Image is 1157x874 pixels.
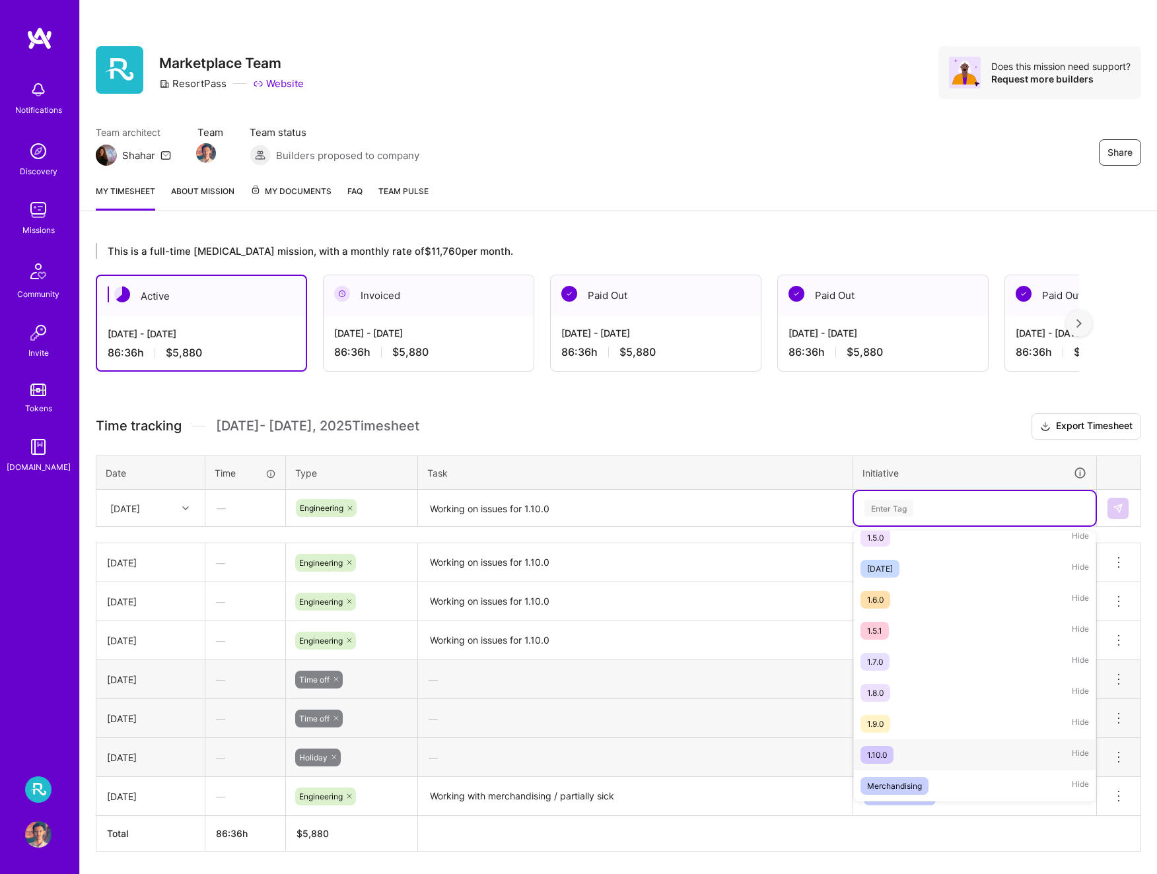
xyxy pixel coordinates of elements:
div: Tokens [25,401,52,415]
div: Paid Out [778,275,988,316]
div: 1.10.0 [867,748,887,762]
img: Company Logo [96,46,143,94]
img: teamwork [25,197,52,223]
span: Engineering [300,503,343,513]
span: My Documents [250,184,332,199]
div: — [418,701,853,736]
span: Time off [299,714,330,723]
div: [DATE] [107,556,194,570]
div: Notifications [15,103,62,117]
span: Team status [250,125,419,139]
div: [DATE] - [DATE] [561,326,750,340]
img: Team Architect [96,145,117,166]
img: discovery [25,138,52,164]
th: 86:36h [205,816,286,852]
div: [DATE] [107,790,194,803]
th: Date [96,455,205,490]
div: Community [17,287,59,301]
span: Team architect [96,125,171,139]
img: User Avatar [25,821,52,848]
span: Engineering [299,636,343,646]
div: [DATE] - [DATE] [108,327,295,341]
div: Invoiced [324,275,534,316]
div: Paid Out [551,275,761,316]
div: Missions [22,223,55,237]
img: Paid Out [1016,286,1032,302]
a: User Avatar [22,821,55,848]
div: 1.9.0 [867,717,884,731]
div: [DATE] - [DATE] [334,326,523,340]
img: Avatar [949,57,981,88]
div: 1.6.0 [867,593,884,607]
div: 1.5.1 [867,624,882,638]
div: [DATE] [107,712,194,725]
div: — [853,740,1096,775]
span: Hide [1072,715,1089,733]
span: Hide [1072,746,1089,764]
img: Invoiced [334,286,350,302]
span: Share [1107,146,1133,159]
img: bell [25,77,52,103]
div: ResortPass [159,77,227,90]
div: Merchandising [867,779,922,793]
div: Active [97,276,306,316]
a: Team Pulse [378,184,429,211]
span: Time tracking [96,418,182,434]
div: [DATE] [107,634,194,648]
div: — [205,779,285,814]
div: 86:36 h [789,345,977,359]
div: — [205,740,285,775]
i: icon Mail [160,150,171,160]
a: My Documents [250,184,332,211]
img: Resortpass: Marketplace Team [25,776,52,803]
span: Hide [1072,529,1089,547]
div: [DATE] - [DATE] [789,326,977,340]
span: Builders proposed to company [276,149,419,162]
a: Resortpass: Marketplace Team [22,776,55,803]
textarea: Working on issues for 1.10.0 [419,491,851,526]
span: Hide [1072,622,1089,640]
div: 86:36 h [334,345,523,359]
span: Hide [1072,653,1089,671]
span: Team [197,125,223,139]
div: Request more builders [991,73,1131,85]
span: Time off [299,675,330,685]
div: 1.8.0 [867,686,884,700]
span: Hide [1072,560,1089,578]
textarea: Working with merchandising / partially sick [419,778,851,815]
th: Total [96,816,205,852]
img: Submit [1113,503,1123,514]
img: right [1076,319,1082,328]
div: Does this mission need support? [991,60,1131,73]
th: Task [418,455,853,490]
a: About Mission [171,184,234,211]
img: Invite [25,319,52,346]
span: $5,880 [392,345,429,359]
div: Enter Tag [864,498,913,518]
span: Engineering [299,791,343,801]
div: [DATE] [110,501,140,515]
div: [DOMAIN_NAME] [7,460,71,474]
span: Merchandising [868,791,923,801]
div: [DATE] [107,751,194,764]
img: logo [26,26,53,50]
img: Team Member Avatar [196,143,216,163]
a: My timesheet [96,184,155,211]
span: Engineering [299,597,343,607]
textarea: Working on issues for 1.10.0 [419,622,851,659]
div: — [853,701,1096,736]
img: tokens [30,384,46,396]
img: Community [22,255,54,287]
i: icon Chevron [182,505,189,512]
span: $5,880 [847,345,883,359]
div: [DATE] [107,595,194,609]
a: Team Member Avatar [197,142,215,164]
i: icon Download [1040,420,1051,434]
th: $5,880 [286,816,418,852]
div: — [205,662,285,697]
div: — [853,662,1096,697]
div: — [418,740,853,775]
div: Time [215,466,276,480]
div: 86:36 h [561,345,750,359]
img: Paid Out [789,286,804,302]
